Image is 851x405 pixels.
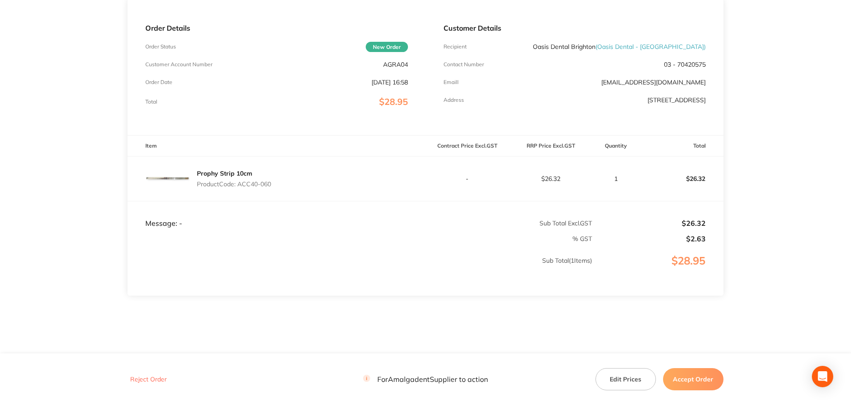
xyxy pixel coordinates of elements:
a: [EMAIL_ADDRESS][DOMAIN_NAME] [601,78,706,86]
p: 1 [593,175,639,182]
p: Order Status [145,44,176,50]
td: Message: - [128,201,425,228]
p: $26.32 [593,219,706,227]
p: [STREET_ADDRESS] [647,96,706,104]
p: $2.63 [593,235,706,243]
img: ZnF2bTl3dw [145,156,190,201]
p: AGRA04 [383,61,408,68]
p: [DATE] 16:58 [372,79,408,86]
p: Oasis Dental Brighton [533,43,706,50]
p: $28.95 [593,255,723,285]
span: $28.95 [379,96,408,107]
p: Total [145,99,157,105]
p: $26.32 [509,175,592,182]
button: Accept Order [663,368,723,390]
p: Sub Total ( 1 Items) [128,257,592,282]
p: Sub Total Excl. GST [426,220,592,227]
th: Item [128,136,425,156]
span: ( Oasis Dental - [GEOGRAPHIC_DATA] ) [595,43,706,51]
a: Prophy Strip 10cm [197,169,252,177]
p: Order Details [145,24,408,32]
p: Emaill [443,79,459,85]
th: RRP Price Excl. GST [509,136,592,156]
p: For Amalgadent Supplier to action [363,375,488,384]
th: Total [640,136,723,156]
p: Address [443,97,464,103]
p: Product Code: ACC40-060 [197,180,271,188]
button: Reject Order [128,376,169,384]
span: New Order [366,42,408,52]
p: $26.32 [640,168,723,189]
p: Customer Account Number [145,61,212,68]
p: Recipient [443,44,467,50]
p: - [426,175,509,182]
th: Quantity [592,136,640,156]
p: % GST [128,235,592,242]
button: Edit Prices [595,368,656,390]
th: Contract Price Excl. GST [426,136,509,156]
p: Customer Details [443,24,706,32]
p: 03 - 70420575 [664,61,706,68]
p: Order Date [145,79,172,85]
div: Open Intercom Messenger [812,366,833,387]
p: Contact Number [443,61,484,68]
